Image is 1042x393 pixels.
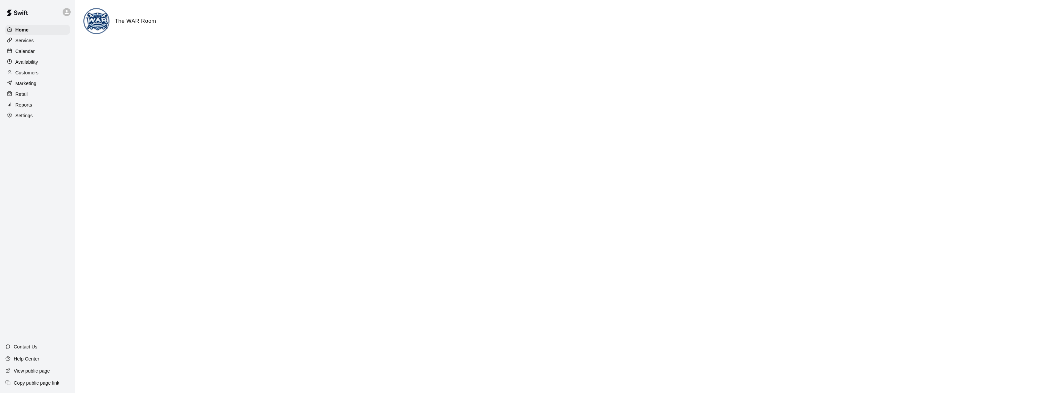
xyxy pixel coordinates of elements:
p: Marketing [15,80,36,87]
p: Copy public page link [14,380,59,386]
a: Services [5,36,70,46]
p: Customers [15,69,39,76]
a: Availability [5,57,70,67]
p: Calendar [15,48,35,55]
p: Settings [15,112,33,119]
p: Availability [15,59,38,65]
a: Marketing [5,78,70,88]
a: Customers [5,68,70,78]
p: Home [15,26,29,33]
a: Calendar [5,46,70,56]
p: Services [15,37,34,44]
a: Home [5,25,70,35]
p: View public page [14,368,50,374]
a: Retail [5,89,70,99]
img: The WAR Room logo [84,9,109,34]
p: Retail [15,91,28,97]
h6: The WAR Room [115,17,156,25]
a: Settings [5,111,70,121]
p: Contact Us [14,343,38,350]
p: Help Center [14,355,39,362]
a: Reports [5,100,70,110]
p: Reports [15,102,32,108]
